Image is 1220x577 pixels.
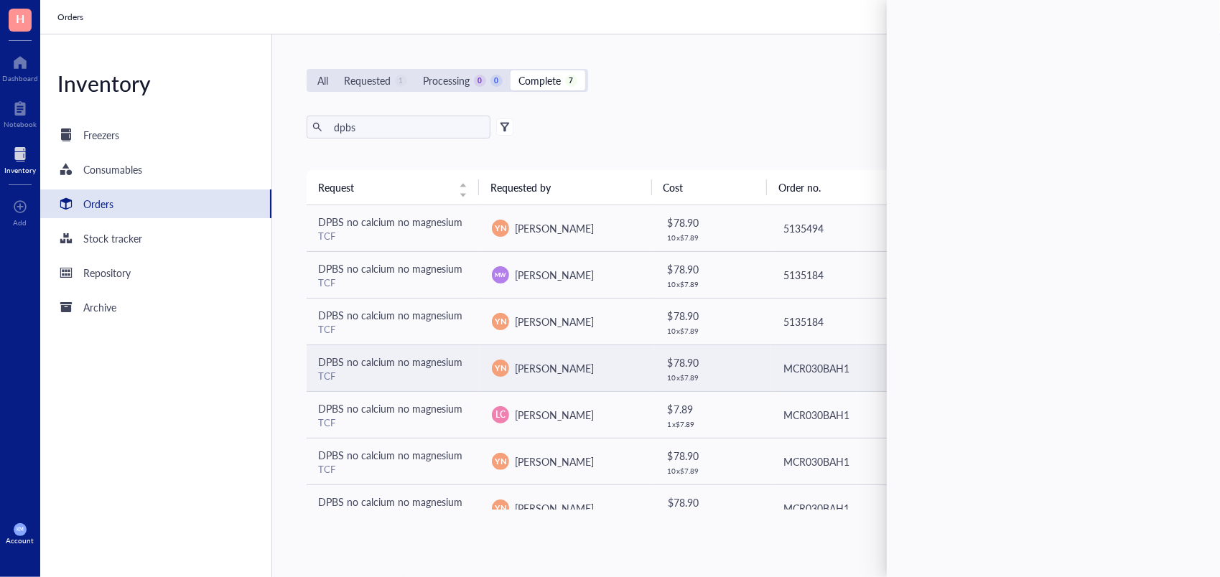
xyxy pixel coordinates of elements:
[495,315,506,327] span: YN
[57,10,86,24] a: Orders
[318,323,469,336] div: TCF
[515,314,594,329] span: [PERSON_NAME]
[783,314,933,329] div: 5135184
[668,494,760,510] div: $ 78.90
[668,308,760,324] div: $ 78.90
[307,69,588,92] div: segmented control
[307,170,479,205] th: Request
[495,271,506,279] span: MW
[783,500,933,516] div: MCR030BAH1
[668,215,760,230] div: $ 78.90
[668,280,760,288] div: 10 x $ 7.89
[783,360,933,376] div: MCR030BAH1
[495,362,506,374] span: YN
[83,299,116,315] div: Archive
[668,373,760,382] div: 10 x $ 7.89
[318,215,462,229] span: DPBS no calcium no magnesium
[40,293,271,322] a: Archive
[2,74,38,83] div: Dashboard
[495,455,506,467] span: YN
[4,120,37,128] div: Notebook
[4,166,36,174] div: Inventory
[668,466,760,475] div: 10 x $ 7.89
[6,536,34,545] div: Account
[395,75,407,87] div: 1
[318,448,462,462] span: DPBS no calcium no magnesium
[495,502,506,514] span: YN
[515,501,594,515] span: [PERSON_NAME]
[770,344,944,391] td: MCR030BAH1
[770,205,944,252] td: 5135494
[40,155,271,184] a: Consumables
[490,75,503,87] div: 0
[770,391,944,438] td: MCR030BAH1
[783,220,933,236] div: 5135494
[479,170,651,205] th: Requested by
[770,438,944,484] td: MCR030BAH1
[783,267,933,283] div: 5135184
[328,116,485,138] input: Find orders in table
[40,224,271,253] a: Stock tracker
[783,454,933,469] div: MCR030BAH1
[668,401,760,417] div: $ 7.89
[83,127,119,143] div: Freezers
[770,298,944,344] td: 5135184
[83,196,113,212] div: Orders
[40,121,271,149] a: Freezers
[515,221,594,235] span: [PERSON_NAME]
[652,170,767,205] th: Cost
[83,265,131,281] div: Repository
[318,494,462,509] span: DPBS no calcium no magnesium
[318,401,462,416] span: DPBS no calcium no magnesium
[767,170,939,205] th: Order no.
[495,222,506,234] span: YN
[318,179,450,195] span: Request
[318,463,469,476] div: TCF
[40,189,271,218] a: Orders
[515,408,594,422] span: [PERSON_NAME]
[16,9,24,27] span: H
[4,143,36,174] a: Inventory
[318,355,462,369] span: DPBS no calcium no magnesium
[668,261,760,277] div: $ 78.90
[83,230,142,246] div: Stock tracker
[14,218,27,227] div: Add
[770,251,944,298] td: 5135184
[495,408,506,421] span: LC
[17,527,24,533] span: KM
[668,327,760,335] div: 10 x $ 7.89
[518,72,561,88] div: Complete
[783,407,933,423] div: MCR030BAH1
[515,268,594,282] span: [PERSON_NAME]
[770,484,944,531] td: MCR030BAH1
[4,97,37,128] a: Notebook
[40,258,271,287] a: Repository
[423,72,470,88] div: Processing
[318,416,469,429] div: TCF
[565,75,577,87] div: 7
[318,308,462,322] span: DPBS no calcium no magnesium
[317,72,328,88] div: All
[668,420,760,428] div: 1 x $ 7.89
[668,355,760,370] div: $ 78.90
[40,69,271,98] div: Inventory
[344,72,391,88] div: Requested
[83,161,142,177] div: Consumables
[318,261,462,276] span: DPBS no calcium no magnesium
[318,230,469,243] div: TCF
[668,233,760,242] div: 10 x $ 7.89
[318,276,469,289] div: TCF
[668,448,760,464] div: $ 78.90
[515,361,594,375] span: [PERSON_NAME]
[474,75,486,87] div: 0
[318,370,469,383] div: TCF
[2,51,38,83] a: Dashboard
[515,454,594,469] span: [PERSON_NAME]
